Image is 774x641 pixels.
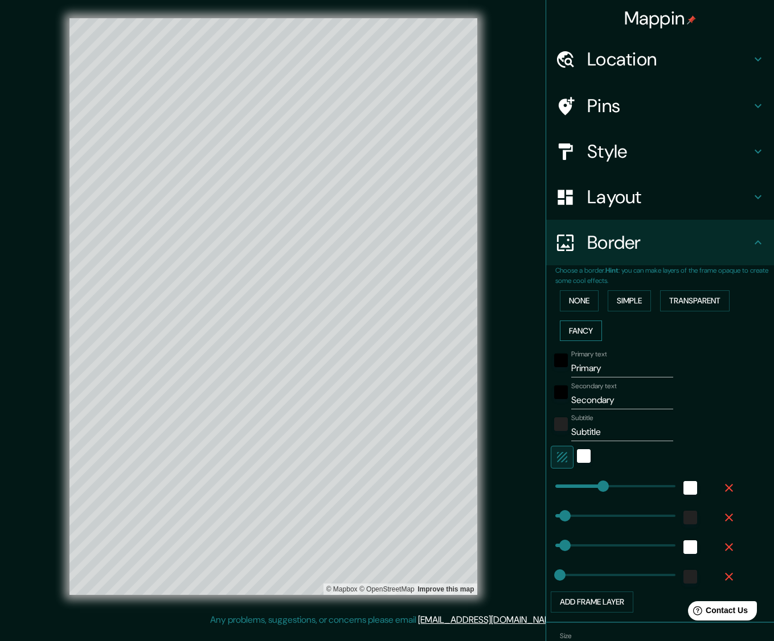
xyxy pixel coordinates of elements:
[359,585,415,593] a: OpenStreetMap
[555,265,774,286] p: Choose a border. : you can make layers of the frame opaque to create some cool effects.
[551,591,633,613] button: Add frame layer
[587,94,751,117] h4: Pins
[605,266,619,275] b: Hint
[546,220,774,265] div: Border
[546,83,774,129] div: Pins
[587,186,751,208] h4: Layout
[683,540,697,554] button: white
[608,290,651,311] button: Simple
[571,381,617,391] label: Secondary text
[587,140,751,163] h4: Style
[587,231,751,254] h4: Border
[546,174,774,220] div: Layout
[683,570,697,584] button: color-222222
[210,613,560,627] p: Any problems, suggestions, or concerns please email .
[554,385,568,399] button: black
[546,129,774,174] div: Style
[554,417,568,431] button: color-222222
[546,36,774,82] div: Location
[326,585,358,593] a: Mapbox
[673,597,761,628] iframe: Help widget launcher
[683,481,697,495] button: white
[687,15,696,24] img: pin-icon.png
[660,290,730,311] button: Transparent
[571,350,607,359] label: Primary text
[587,48,751,71] h4: Location
[683,511,697,524] button: color-222222
[577,449,591,463] button: white
[418,614,559,626] a: [EMAIL_ADDRESS][DOMAIN_NAME]
[554,354,568,367] button: black
[571,413,593,423] label: Subtitle
[417,585,474,593] a: Map feedback
[560,290,599,311] button: None
[560,631,572,640] label: Size
[624,7,697,30] h4: Mappin
[560,320,602,342] button: Fancy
